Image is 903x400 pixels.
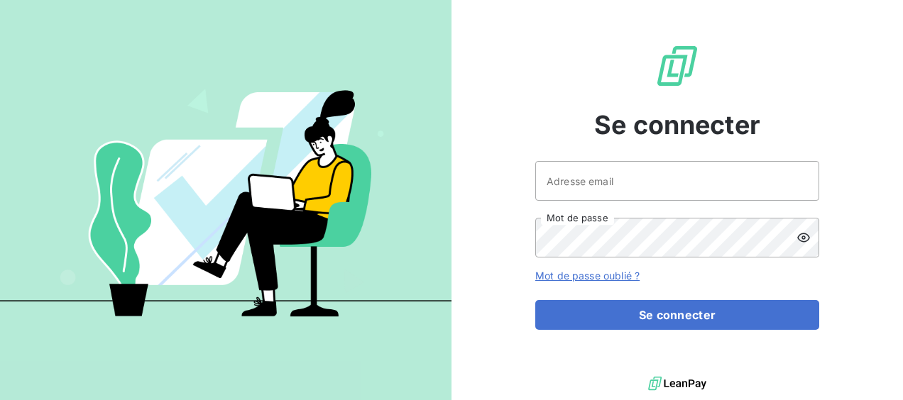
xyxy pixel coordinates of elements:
img: logo [648,373,706,394]
img: Logo LeanPay [655,43,700,89]
input: placeholder [535,161,819,201]
span: Se connecter [594,106,760,144]
button: Se connecter [535,300,819,330]
a: Mot de passe oublié ? [535,270,640,282]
